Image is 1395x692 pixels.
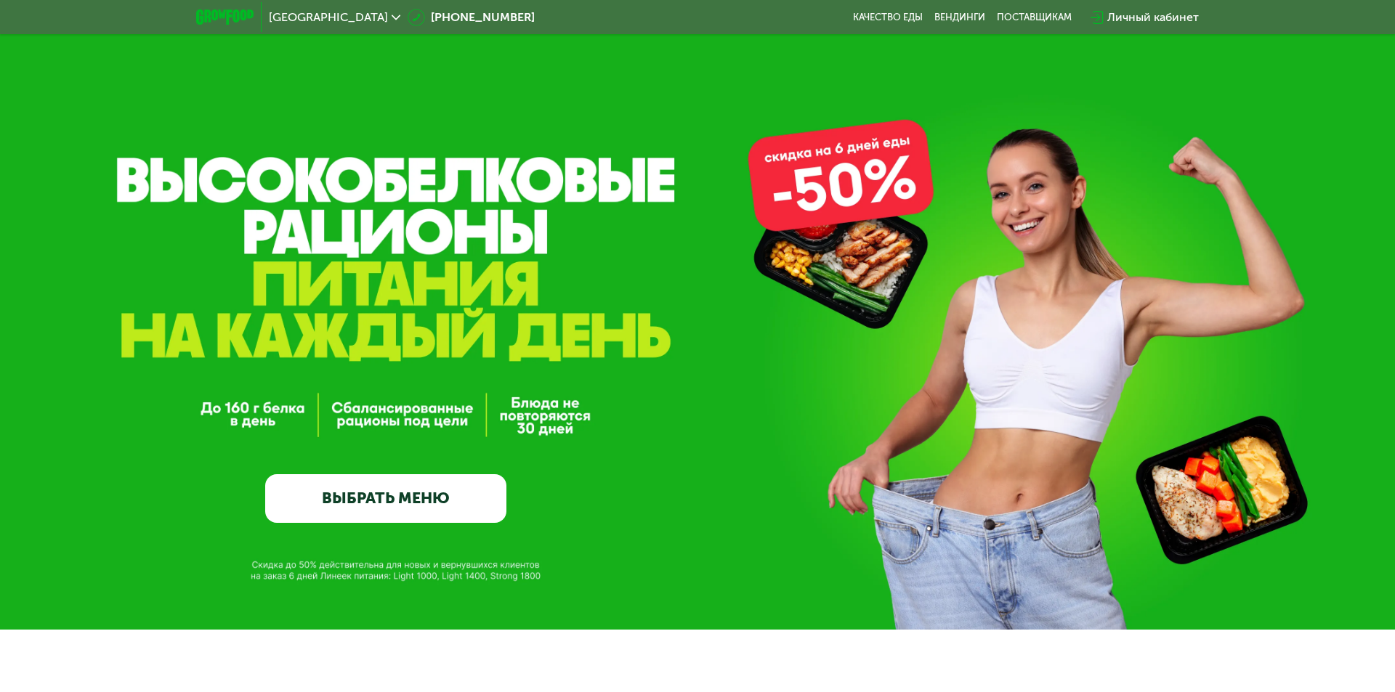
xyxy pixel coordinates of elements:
[408,9,535,26] a: [PHONE_NUMBER]
[853,12,923,23] a: Качество еды
[269,12,388,23] span: [GEOGRAPHIC_DATA]
[1107,9,1199,26] div: Личный кабинет
[265,474,506,523] a: ВЫБРАТЬ МЕНЮ
[997,12,1072,23] div: поставщикам
[934,12,985,23] a: Вендинги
